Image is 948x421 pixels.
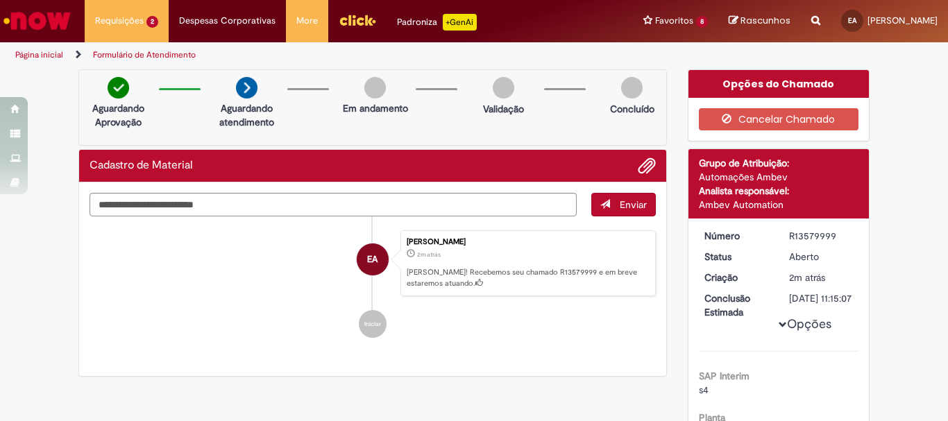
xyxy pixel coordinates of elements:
span: EA [848,16,856,25]
div: R13579999 [789,229,854,243]
div: Analista responsável: [699,184,859,198]
p: +GenAi [443,14,477,31]
span: 2 [146,16,158,28]
textarea: Digite sua mensagem aqui... [90,193,577,216]
a: Rascunhos [729,15,790,28]
div: Edson Luiz Felicio Alves [357,243,389,275]
p: [PERSON_NAME]! Recebemos seu chamado R13579999 e em breve estaremos atuando. [407,267,648,289]
ul: Histórico de tíquete [90,216,656,352]
div: Automações Ambev [699,170,859,184]
span: 8 [696,16,708,28]
button: Cancelar Chamado [699,108,859,130]
img: click_logo_yellow_360x200.png [339,10,376,31]
div: Grupo de Atribuição: [699,156,859,170]
span: Enviar [620,198,647,211]
span: [PERSON_NAME] [867,15,938,26]
p: Concluído [610,102,654,116]
a: Página inicial [15,49,63,60]
b: SAP Interim [699,370,750,382]
div: Aberto [789,250,854,264]
span: EA [367,243,378,276]
span: Despesas Corporativas [179,14,276,28]
span: 2m atrás [789,271,825,284]
img: img-circle-grey.png [621,77,643,98]
span: More [296,14,318,28]
img: img-circle-grey.png [364,77,386,98]
p: Em andamento [343,101,408,115]
span: Favoritos [655,14,693,28]
img: img-circle-grey.png [493,77,514,98]
span: s4 [699,384,709,396]
dt: Status [694,250,779,264]
div: [DATE] 11:15:07 [789,291,854,305]
p: Aguardando Aprovação [85,101,152,129]
button: Enviar [591,193,656,216]
dt: Conclusão Estimada [694,291,779,319]
span: 2m atrás [417,250,441,259]
img: arrow-next.png [236,77,257,98]
img: check-circle-green.png [108,77,129,98]
img: ServiceNow [1,7,73,35]
div: Opções do Chamado [688,70,870,98]
h2: Cadastro de Material Histórico de tíquete [90,160,193,172]
time: 30/09/2025 09:15:01 [417,250,441,259]
div: Padroniza [397,14,477,31]
span: Requisições [95,14,144,28]
li: Edson Luiz Felicio Alves [90,230,656,297]
ul: Trilhas de página [10,42,622,68]
a: Formulário de Atendimento [93,49,196,60]
span: Rascunhos [740,14,790,27]
div: Ambev Automation [699,198,859,212]
div: 30/09/2025 09:15:01 [789,270,854,284]
dt: Número [694,229,779,243]
p: Validação [483,102,524,116]
dt: Criação [694,270,779,284]
p: Aguardando atendimento [213,101,280,129]
div: [PERSON_NAME] [407,238,648,246]
time: 30/09/2025 09:15:01 [789,271,825,284]
button: Adicionar anexos [638,157,656,175]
